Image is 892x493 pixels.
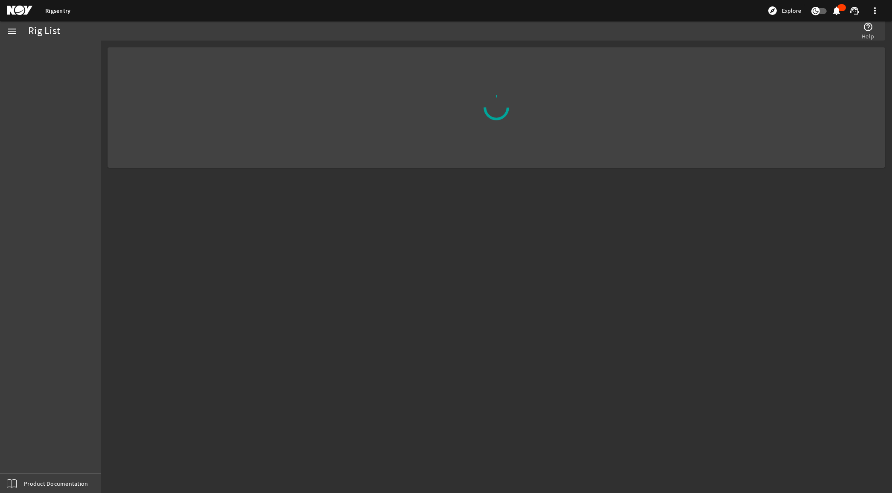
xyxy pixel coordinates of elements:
span: Help [862,32,874,41]
mat-icon: help_outline [863,22,873,32]
mat-icon: explore [767,6,778,16]
button: more_vert [865,0,885,21]
span: Explore [782,6,801,15]
mat-icon: menu [7,26,17,36]
a: Rigsentry [45,7,70,15]
div: Rig List [28,27,60,35]
span: Product Documentation [24,479,88,488]
mat-icon: support_agent [849,6,860,16]
mat-icon: notifications [831,6,842,16]
button: Explore [764,4,805,18]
